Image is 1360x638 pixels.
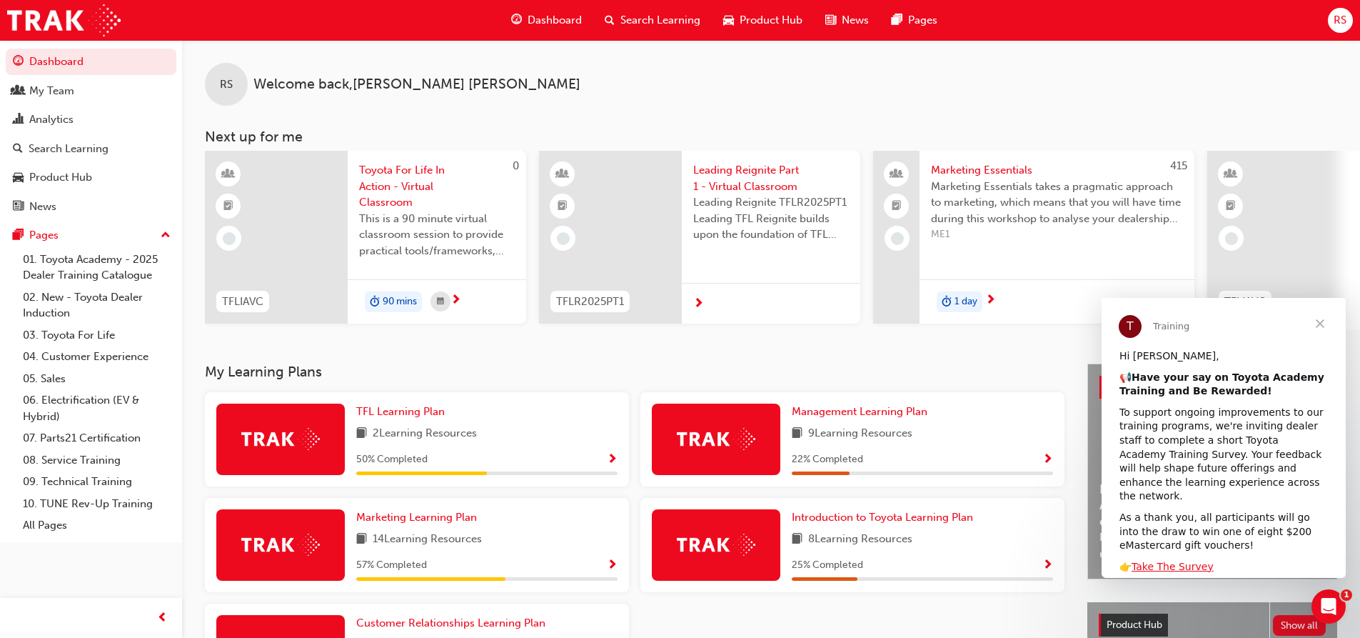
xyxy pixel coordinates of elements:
[880,6,949,35] a: pages-iconPages
[607,454,618,467] span: Show Progress
[1042,557,1053,574] button: Show Progress
[1225,232,1238,245] span: learningRecordVerb_NONE-icon
[1273,615,1326,636] button: Show all
[6,222,176,249] button: Pages
[693,162,849,194] span: Leading Reignite Part 1 - Virtual Classroom
[557,232,570,245] span: learningRecordVerb_NONE-icon
[17,286,176,324] a: 02. New - Toyota Dealer Induction
[792,557,863,574] span: 25 % Completed
[6,136,176,162] a: Search Learning
[29,199,56,215] div: News
[1170,159,1187,172] span: 415
[693,298,704,311] span: next-icon
[220,76,233,93] span: RS
[1226,165,1236,184] span: learningResourceType_INSTRUCTOR_LED-icon
[356,405,445,418] span: TFL Learning Plan
[1042,454,1053,467] span: Show Progress
[873,151,1194,324] a: 415Marketing EssentialsMarketing Essentials takes a pragmatic approach to marketing, which means ...
[511,11,522,29] span: guage-icon
[558,165,568,184] span: learningResourceType_INSTRUCTOR_LED-icon
[1042,451,1053,469] button: Show Progress
[6,106,176,133] a: Analytics
[241,428,320,450] img: Trak
[356,509,483,526] a: Marketing Learning Plan
[931,179,1183,227] span: Marketing Essentials takes a pragmatic approach to marketing, which means that you will have time...
[1224,294,1266,310] span: TFLIAVC
[6,194,176,220] a: News
[222,294,263,310] span: TFLIAVC
[1042,559,1053,572] span: Show Progress
[356,617,545,629] span: Customer Relationships Learning Plan
[908,12,937,29] span: Pages
[29,111,74,128] div: Analytics
[792,425,802,443] span: book-icon
[1102,298,1346,578] iframe: Intercom live chat message
[1099,376,1325,399] a: Latest NewsShow all
[370,293,380,311] span: duration-icon
[17,449,176,472] a: 08. Service Training
[891,232,904,245] span: learningRecordVerb_NONE-icon
[17,324,176,347] a: 03. Toyota For Life
[356,531,367,549] span: book-icon
[620,12,700,29] span: Search Learning
[1311,589,1346,624] iframe: Intercom live chat
[356,452,428,468] span: 50 % Completed
[13,201,24,214] span: news-icon
[182,129,1360,145] h3: Next up for me
[356,615,551,632] a: Customer Relationships Learning Plan
[1107,619,1162,631] span: Product Hub
[13,171,24,184] span: car-icon
[17,249,176,286] a: 01. Toyota Academy - 2025 Dealer Training Catalogue
[892,165,902,184] span: people-icon
[931,162,1183,179] span: Marketing Essentials
[383,294,417,310] span: 90 mins
[723,11,734,29] span: car-icon
[17,514,176,537] a: All Pages
[607,559,618,572] span: Show Progress
[13,114,24,126] span: chart-icon
[677,534,755,556] img: Trak
[13,85,24,98] span: people-icon
[29,227,59,244] div: Pages
[6,164,176,191] a: Product Hub
[593,6,712,35] a: search-iconSearch Learning
[814,6,880,35] a: news-iconNews
[13,56,24,69] span: guage-icon
[1099,614,1326,637] a: Product HubShow all
[356,511,477,524] span: Marketing Learning Plan
[356,557,427,574] span: 57 % Completed
[792,404,933,420] a: Management Learning Plan
[693,194,849,243] span: Leading Reignite TFLR2025PT1 Leading TFL Reignite builds upon the foundation of TFL Reignite, rea...
[241,534,320,556] img: Trak
[677,428,755,450] img: Trak
[356,425,367,443] span: book-icon
[792,452,863,468] span: 22 % Completed
[17,471,176,493] a: 09. Technical Training
[6,78,176,104] a: My Team
[450,294,461,307] span: next-icon
[29,141,109,157] div: Search Learning
[985,294,996,307] span: next-icon
[223,197,233,216] span: booktick-icon
[808,425,912,443] span: 9 Learning Resources
[17,368,176,390] a: 05. Sales
[6,49,176,75] a: Dashboard
[892,197,902,216] span: booktick-icon
[607,557,618,574] button: Show Progress
[792,405,927,418] span: Management Learning Plan
[205,364,1064,380] h3: My Learning Plans
[740,12,802,29] span: Product Hub
[1099,482,1325,530] span: Help Shape the Future of Toyota Academy Training and Win an eMastercard!
[161,226,171,245] span: up-icon
[205,151,526,324] a: 0TFLIAVCToyota For Life In Action - Virtual ClassroomThis is a 90 minute virtual classroom sessio...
